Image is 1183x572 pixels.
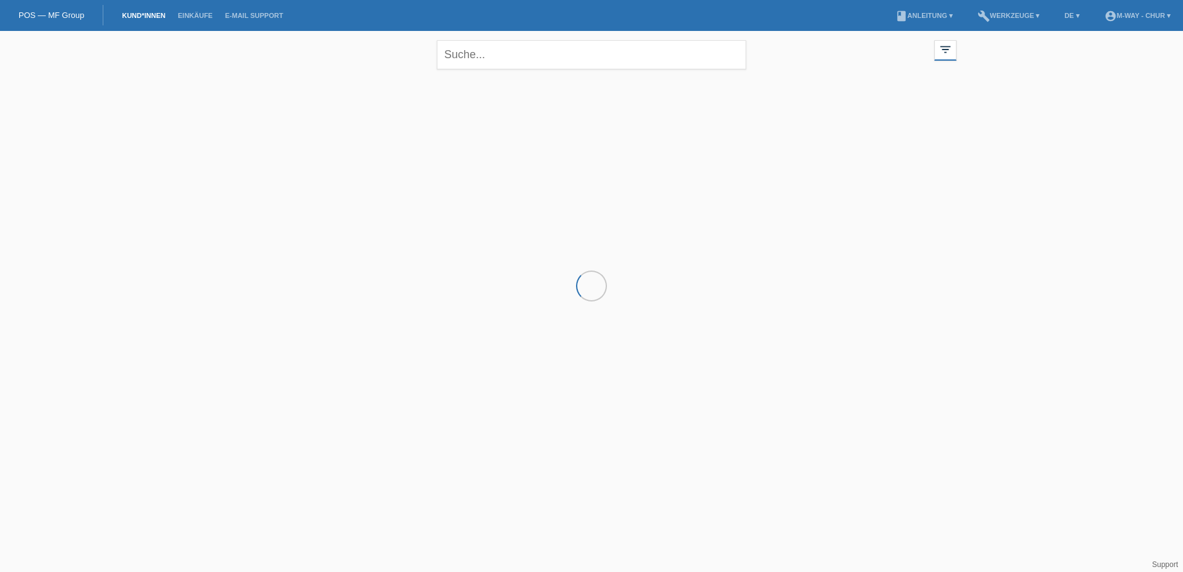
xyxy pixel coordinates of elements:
i: account_circle [1104,10,1117,22]
a: Support [1152,560,1178,569]
a: Einkäufe [171,12,218,19]
a: POS — MF Group [19,11,84,20]
i: filter_list [939,43,952,56]
input: Suche... [437,40,746,69]
a: E-Mail Support [219,12,290,19]
i: build [978,10,990,22]
a: DE ▾ [1058,12,1085,19]
i: book [895,10,908,22]
a: bookAnleitung ▾ [889,12,959,19]
a: account_circlem-way - Chur ▾ [1098,12,1177,19]
a: Kund*innen [116,12,171,19]
a: buildWerkzeuge ▾ [971,12,1046,19]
